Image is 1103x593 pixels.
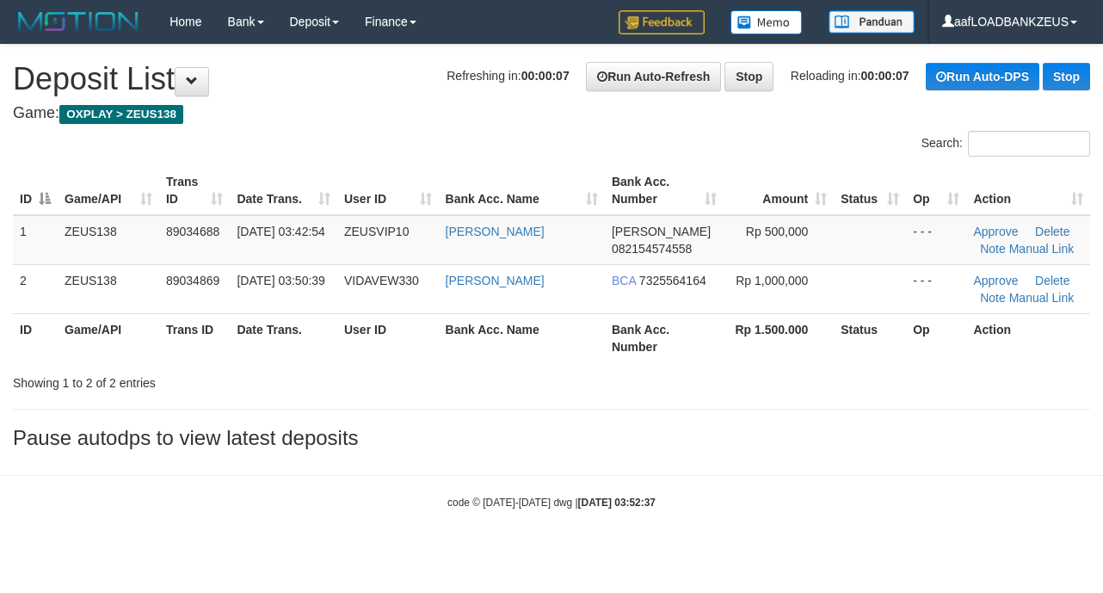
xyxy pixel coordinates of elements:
td: 2 [13,264,58,313]
span: [PERSON_NAME] [612,225,711,238]
th: User ID [337,313,439,362]
span: Refreshing in: [447,69,569,83]
img: Feedback.jpg [619,10,705,34]
th: Game/API [58,313,159,362]
th: Status [834,313,906,362]
label: Search: [921,131,1090,157]
a: Delete [1035,274,1069,287]
a: [PERSON_NAME] [446,225,545,238]
th: Action [966,313,1090,362]
span: 89034869 [166,274,219,287]
td: - - - [906,215,966,265]
th: User ID: activate to sort column ascending [337,166,439,215]
a: [PERSON_NAME] [446,274,545,287]
a: Stop [1043,63,1090,90]
span: Copy 082154574558 to clipboard [612,242,692,256]
a: Approve [973,274,1018,287]
th: Op [906,313,966,362]
span: [DATE] 03:42:54 [237,225,324,238]
a: Stop [724,62,773,91]
strong: [DATE] 03:52:37 [578,497,656,509]
strong: 00:00:07 [861,69,909,83]
h3: Pause autodps to view latest deposits [13,427,1090,449]
a: Note [980,242,1006,256]
div: Showing 1 to 2 of 2 entries [13,368,447,392]
td: 1 [13,215,58,265]
td: ZEUS138 [58,215,159,265]
a: Manual Link [1009,291,1075,305]
span: [DATE] 03:50:39 [237,274,324,287]
th: Trans ID [159,313,230,362]
span: VIDAVEW330 [344,274,419,287]
a: Run Auto-Refresh [586,62,721,91]
th: Bank Acc. Number: activate to sort column ascending [605,166,724,215]
span: OXPLAY > ZEUS138 [59,105,183,124]
td: - - - [906,264,966,313]
span: ZEUSVIP10 [344,225,409,238]
a: Manual Link [1009,242,1075,256]
th: Bank Acc. Name [439,313,605,362]
h1: Deposit List [13,62,1090,96]
th: Game/API: activate to sort column ascending [58,166,159,215]
th: Bank Acc. Name: activate to sort column ascending [439,166,605,215]
th: Bank Acc. Number [605,313,724,362]
th: Date Trans.: activate to sort column ascending [230,166,337,215]
small: code © [DATE]-[DATE] dwg | [447,497,656,509]
th: Status: activate to sort column ascending [834,166,906,215]
img: Button%20Memo.svg [730,10,803,34]
th: Op: activate to sort column ascending [906,166,966,215]
a: Note [980,291,1006,305]
span: BCA [612,274,636,287]
span: Rp 500,000 [746,225,808,238]
th: Amount: activate to sort column ascending [724,166,834,215]
th: Date Trans. [230,313,337,362]
th: Rp 1.500.000 [724,313,834,362]
a: Run Auto-DPS [926,63,1039,90]
input: Search: [968,131,1090,157]
span: Copy 7325564164 to clipboard [639,274,706,287]
a: Delete [1035,225,1069,238]
h4: Game: [13,105,1090,122]
td: ZEUS138 [58,264,159,313]
th: Trans ID: activate to sort column ascending [159,166,230,215]
span: Reloading in: [791,69,909,83]
th: Action: activate to sort column ascending [966,166,1090,215]
strong: 00:00:07 [521,69,570,83]
th: ID: activate to sort column descending [13,166,58,215]
span: Rp 1,000,000 [736,274,808,287]
span: 89034688 [166,225,219,238]
a: Approve [973,225,1018,238]
img: MOTION_logo.png [13,9,144,34]
th: ID [13,313,58,362]
img: panduan.png [829,10,915,34]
